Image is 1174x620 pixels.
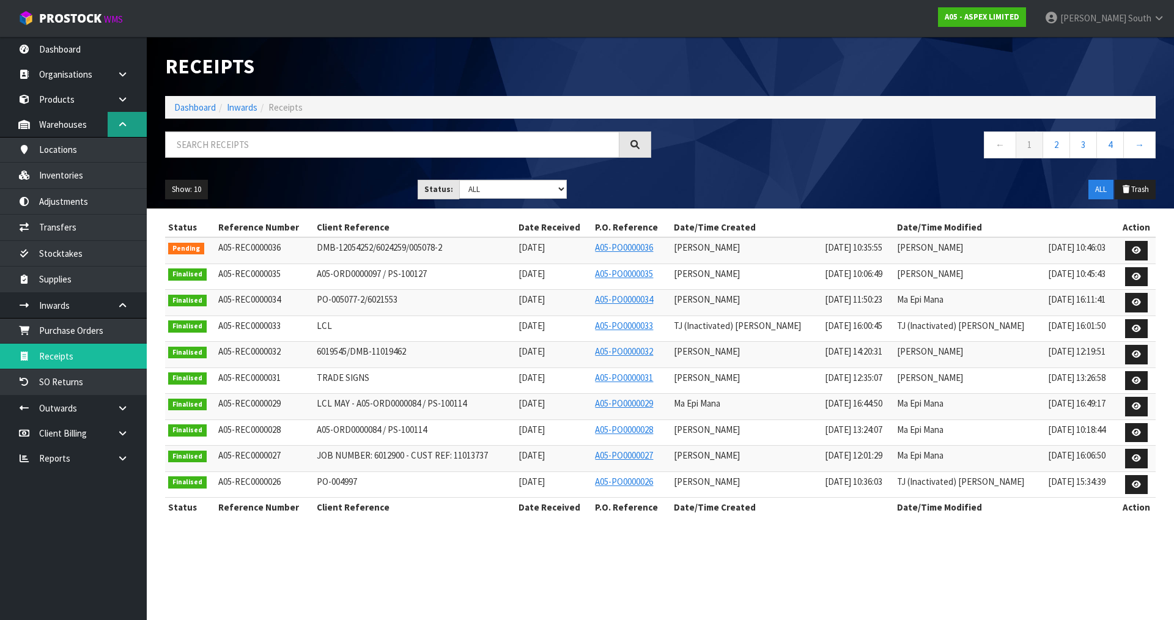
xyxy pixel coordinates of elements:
span: [DATE] 16:00:45 [825,320,882,331]
th: Client Reference [314,498,515,517]
span: LCL [317,320,332,331]
span: A05-REC0000031 [218,372,281,383]
a: A05-PO0000032 [595,345,653,357]
a: → [1123,131,1156,158]
span: TJ (Inactivated) [PERSON_NAME] [897,476,1024,487]
span: Finalised [168,295,207,307]
span: [DATE] [519,268,545,279]
a: 4 [1096,131,1124,158]
span: Ma Epi Mana [674,397,720,409]
span: [PERSON_NAME] [674,449,740,461]
span: A05-REC0000035 [218,268,281,279]
a: A05-PO0000027 [595,449,653,461]
span: [DATE] 10:45:43 [1048,268,1106,279]
span: Finalised [168,372,207,385]
span: [DATE] 11:50:23 [825,293,882,305]
span: JOB NUMBER: 6012900 - CUST REF: 11013737 [317,449,488,461]
th: Date/Time Created [671,498,894,517]
span: A05-REC0000036 [218,242,281,253]
span: A05-REC0000027 [218,449,281,461]
a: A05-PO0000036 [595,242,653,253]
th: Client Reference [314,218,515,237]
span: [DATE] 12:19:51 [1048,345,1106,357]
span: A05-ORD0000084 / PS-100114 [317,424,427,435]
span: A05-REC0000026 [218,476,281,487]
span: [DATE] 12:35:07 [825,372,882,383]
a: 2 [1043,131,1070,158]
span: [PERSON_NAME] [897,268,963,279]
span: A05-REC0000032 [218,345,281,357]
span: [DATE] 14:20:31 [825,345,882,357]
span: Finalised [168,451,207,463]
span: PO-005077-2/6021553 [317,293,397,305]
span: [PERSON_NAME] [897,345,963,357]
a: A05-PO0000026 [595,476,653,487]
span: A05-REC0000028 [218,424,281,435]
a: A05 - ASPEX LIMITED [938,7,1026,27]
span: [DATE] 15:34:39 [1048,476,1106,487]
span: [PERSON_NAME] [1060,12,1126,24]
span: [PERSON_NAME] [674,293,740,305]
span: A05-ORD0000097 / PS-100127 [317,268,427,279]
span: [PERSON_NAME] [674,424,740,435]
span: DMB-12054252/6024259/005078-2 [317,242,442,253]
span: PO-004997 [317,476,357,487]
span: ProStock [39,10,102,26]
button: Trash [1115,180,1156,199]
span: [DATE] [519,345,545,357]
span: LCL MAY - A05-ORD0000084 / PS-100114 [317,397,467,409]
span: [DATE] 10:18:44 [1048,424,1106,435]
span: [DATE] [519,372,545,383]
span: [DATE] [519,476,545,487]
th: Action [1118,218,1156,237]
th: Reference Number [215,498,314,517]
span: Finalised [168,399,207,411]
span: TJ (Inactivated) [PERSON_NAME] [674,320,801,331]
span: [DATE] 10:06:49 [825,268,882,279]
span: Finalised [168,424,207,437]
th: Status [165,218,215,237]
input: Search receipts [165,131,619,158]
span: Ma Epi Mana [897,397,943,409]
span: Finalised [168,268,207,281]
span: [PERSON_NAME] [897,242,963,253]
span: 6019545/DMB-11019462 [317,345,406,357]
span: Ma Epi Mana [897,424,943,435]
span: [DATE] [519,424,545,435]
a: A05-PO0000029 [595,397,653,409]
th: Date/Time Created [671,218,894,237]
nav: Page navigation [670,131,1156,161]
span: [DATE] 16:06:50 [1048,449,1106,461]
span: [DATE] [519,320,545,331]
span: [DATE] 13:24:07 [825,424,882,435]
th: Date/Time Modified [894,218,1117,237]
span: [DATE] [519,397,545,409]
th: Action [1118,498,1156,517]
a: 1 [1016,131,1043,158]
a: 3 [1069,131,1097,158]
span: [PERSON_NAME] [674,372,740,383]
span: [DATE] 10:35:55 [825,242,882,253]
h1: Receipts [165,55,651,78]
a: Inwards [227,101,257,113]
span: South [1128,12,1151,24]
span: A05-REC0000029 [218,397,281,409]
span: [DATE] 16:01:50 [1048,320,1106,331]
span: [DATE] 10:46:03 [1048,242,1106,253]
span: [DATE] 16:49:17 [1048,397,1106,409]
a: A05-PO0000035 [595,268,653,279]
th: Reference Number [215,218,314,237]
span: [DATE] 13:26:58 [1048,372,1106,383]
th: Date/Time Modified [894,498,1117,517]
span: Ma Epi Mana [897,449,943,461]
button: ALL [1088,180,1113,199]
span: A05-REC0000033 [218,320,281,331]
span: Ma Epi Mana [897,293,943,305]
th: P.O. Reference [592,218,670,237]
span: TJ (Inactivated) [PERSON_NAME] [897,320,1024,331]
span: [PERSON_NAME] [674,268,740,279]
span: Receipts [268,101,303,113]
img: cube-alt.png [18,10,34,26]
a: A05-PO0000034 [595,293,653,305]
a: A05-PO0000031 [595,372,653,383]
